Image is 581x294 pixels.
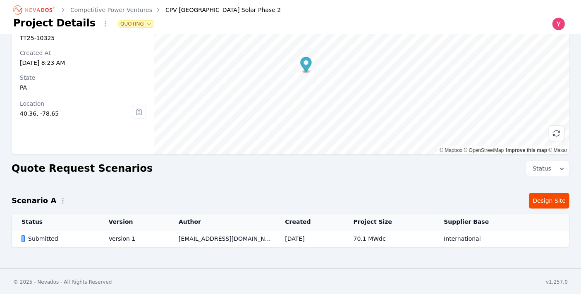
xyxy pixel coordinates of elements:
[464,147,504,153] a: OpenStreetMap
[434,230,535,247] td: International
[22,235,94,243] div: Submitted
[169,230,275,247] td: [EMAIL_ADDRESS][DOMAIN_NAME]
[506,147,547,153] a: Improve this map
[344,230,434,247] td: 70.1 MWdc
[434,213,535,230] th: Supplier Base
[12,213,98,230] th: Status
[98,230,169,247] td: Version 1
[548,147,567,153] a: Maxar
[119,21,154,27] button: Quoting
[526,161,569,176] button: Status
[546,279,568,285] div: v1.257.0
[98,213,169,230] th: Version
[169,213,275,230] th: Author
[20,49,146,57] div: Created At
[13,17,96,30] h1: Project Details
[154,6,281,14] div: CPV [GEOGRAPHIC_DATA] Solar Phase 2
[12,195,56,206] h2: Scenario A
[275,213,343,230] th: Created
[552,17,565,31] img: Yoni Bennett
[20,73,146,82] div: State
[13,279,112,285] div: © 2025 - Nevados - All Rights Reserved
[20,34,146,42] div: TT25-10325
[440,147,462,153] a: Mapbox
[20,59,146,67] div: [DATE] 8:23 AM
[70,6,152,14] a: Competitive Power Ventures
[12,230,569,247] tr: SubmittedVersion 1[EMAIL_ADDRESS][DOMAIN_NAME][DATE]70.1 MWdcInternational
[20,83,146,92] div: PA
[529,164,551,173] span: Status
[275,230,343,247] td: [DATE]
[12,162,153,175] h2: Quote Request Scenarios
[20,100,132,108] div: Location
[300,57,311,74] div: Map marker
[344,213,434,230] th: Project Size
[529,193,569,209] a: Design Site
[20,109,132,118] div: 40.36, -78.65
[13,3,281,17] nav: Breadcrumb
